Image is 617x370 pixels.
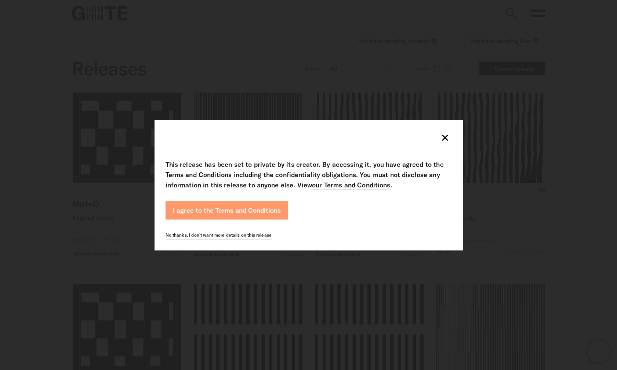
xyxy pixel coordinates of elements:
[166,201,288,219] button: I agree to the Terms and Conditions
[166,159,452,190] div: This release has been set to private by its creator. By accessing it, you have agreed to the Term...
[166,230,272,239] a: No thanks, I don't want more details on this release
[166,232,272,237] span: No thanks, I don't want more details on this release
[588,341,610,363] iframe: Brevo live chat
[312,180,390,189] a: our Terms and Conditions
